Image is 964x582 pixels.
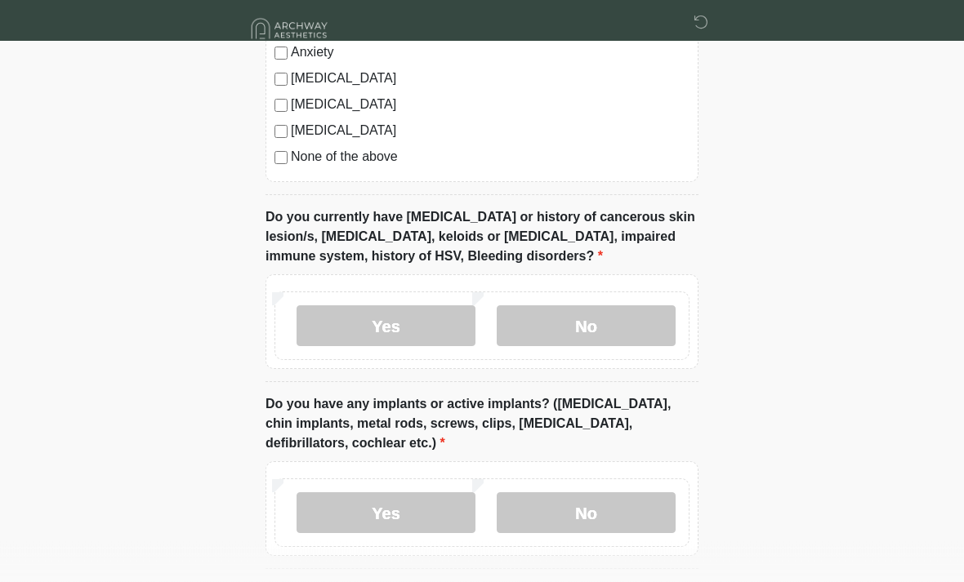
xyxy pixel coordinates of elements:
[291,148,690,167] label: None of the above
[266,395,698,454] label: Do you have any implants or active implants? ([MEDICAL_DATA], chin implants, metal rods, screws, ...
[291,69,690,89] label: [MEDICAL_DATA]
[291,96,690,115] label: [MEDICAL_DATA]
[497,493,676,534] label: No
[274,100,288,113] input: [MEDICAL_DATA]
[266,208,698,267] label: Do you currently have [MEDICAL_DATA] or history of cancerous skin lesion/s, [MEDICAL_DATA], keloi...
[274,152,288,165] input: None of the above
[249,12,331,46] img: Archway Aesthetics Logo
[497,306,676,347] label: No
[297,493,475,534] label: Yes
[291,122,690,141] label: [MEDICAL_DATA]
[274,73,288,87] input: [MEDICAL_DATA]
[274,126,288,139] input: [MEDICAL_DATA]
[297,306,475,347] label: Yes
